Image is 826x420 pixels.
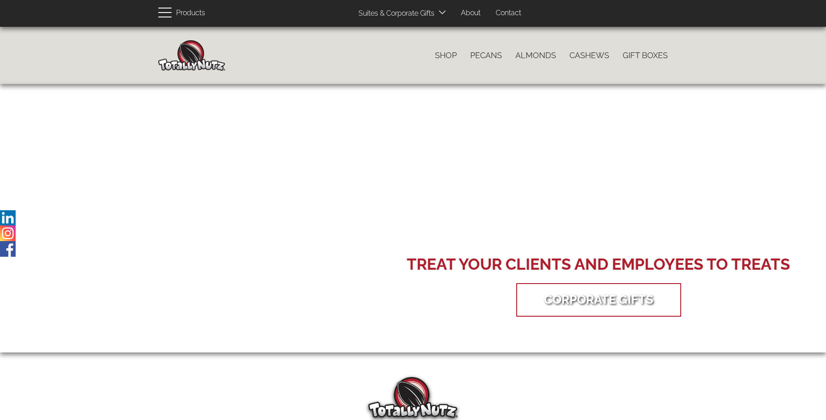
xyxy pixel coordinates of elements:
[176,7,205,20] span: Products
[616,46,674,65] a: Gift Boxes
[509,46,563,65] a: Almonds
[407,253,790,276] div: Treat your Clients and Employees to Treats
[489,4,528,22] a: Contact
[563,46,616,65] a: Cashews
[368,377,458,418] img: Totally Nutz Logo
[464,46,509,65] a: Pecans
[352,5,437,22] a: Suites & Corporate Gifts
[428,46,464,65] a: Shop
[454,4,487,22] a: About
[531,285,667,314] a: Corporate Gifts
[158,40,225,71] img: Home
